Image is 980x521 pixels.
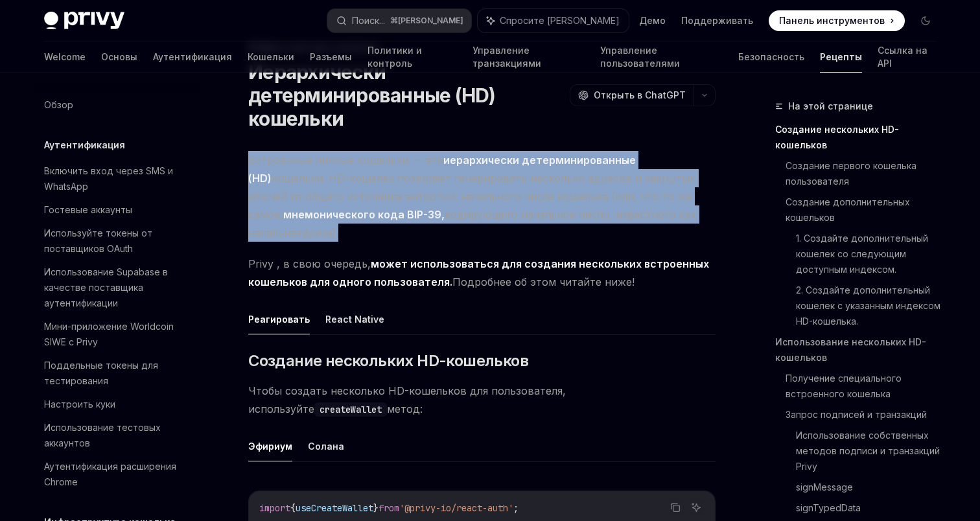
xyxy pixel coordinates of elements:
[248,60,496,130] font: Иерархически детерминированные (HD) кошельки
[788,100,873,111] font: На этой странице
[101,51,137,62] font: Основы
[399,502,513,514] span: '@privy-io/react-auth'
[775,336,926,363] font: Использование нескольких HD-кошельков
[34,260,200,315] a: Использование Supabase в качестве поставщика аутентификации
[153,51,232,62] font: Аутентификация
[44,12,124,30] img: темный логотип
[101,41,137,73] a: Основы
[786,192,946,228] a: Создание дополнительных кошельков
[594,89,686,100] font: Открыть в ChatGPT
[600,45,680,69] font: Управление пользователями
[387,402,423,415] font: метод:
[796,284,943,327] font: 2. Создайте дополнительный кошелек с указанным индексом HD-кошелька.
[775,332,946,368] a: Использование нескольких HD-кошельков
[878,41,936,73] a: Ссылка на API
[786,404,946,425] a: Запрос подписей и транзакций
[34,393,200,416] a: Настроить куки
[472,41,585,73] a: Управление транзакциями
[820,51,862,62] font: Рецепты
[44,139,125,150] font: Аутентификация
[44,99,73,110] font: Обзор
[775,124,899,150] font: Создание нескольких HD-кошельков
[248,314,310,325] font: Реагировать
[367,41,457,73] a: Политики и контроль
[34,198,200,222] a: Гостевые аккаунты
[367,45,422,69] font: Политики и контроль
[796,425,946,477] a: Использование собственных методов подписи и транзакций Privy
[34,455,200,494] a: Аутентификация расширения Chrome
[796,228,946,280] a: 1. Создайте дополнительный кошелек со следующим доступным индексом.
[314,402,387,417] code: createWallet
[44,399,115,410] font: Настроить куки
[639,15,666,26] font: Демо
[500,15,620,26] font: Спросите [PERSON_NAME]
[390,16,398,25] font: ⌘
[373,502,379,514] span: }
[513,502,519,514] span: ;
[570,84,694,106] button: Открыть в ChatGPT
[44,321,174,347] font: Мини-приложение Worldcoin SIWE с Privy
[472,45,541,69] font: Управление транзакциями
[779,15,885,26] font: Панель инструментов
[786,156,946,192] a: Создание первого кошелька пользователя
[786,373,904,399] font: Получение специального встроенного кошелька
[301,226,332,239] font: фраза
[786,409,927,420] font: Запрос подписей и транзакций
[878,45,927,69] font: Ссылка на API
[34,315,200,354] a: Мини-приложение Worldcoin SIWE с Privy
[308,431,344,461] button: Солана
[332,226,338,239] font: ).
[248,441,292,452] font: Эфириум
[796,502,861,513] font: signTypedData
[478,9,629,32] button: Спросите [PERSON_NAME]
[681,14,753,27] a: Поддерживать
[34,222,200,260] a: Используйте токены от поставщиков OAuth
[248,208,696,239] font: кодирующего начальное число, известного как начальная
[44,41,86,73] a: Welcome
[44,204,132,215] font: Гостевые аккаунты
[248,431,292,461] button: Эфириум
[786,196,913,223] font: Создание дополнительных кошельков
[688,499,705,516] button: Спросите ИИ
[283,208,445,222] a: мнемонического кода BIP-39,
[820,41,862,73] a: Рецепты
[259,502,290,514] span: import
[153,41,232,73] a: Аутентификация
[325,304,384,334] button: React Native
[44,360,158,386] font: Поддельные токены для тестирования
[296,502,373,514] span: useCreateWallet
[796,481,853,492] font: signMessage
[796,233,931,275] font: 1. Создайте дополнительный кошелек со следующим доступным индексом.
[796,477,946,498] a: signMessage
[325,314,384,325] font: React Native
[44,461,176,487] font: Аутентификация расширения Chrome
[248,154,443,167] font: Встроенные личные кошельки — это
[310,41,352,73] a: Разъемы
[775,119,946,156] a: Создание нескольких HD-кошельков
[379,502,399,514] span: from
[248,51,294,62] font: Кошельки
[248,172,695,221] font: кошельки. HD-кошелек позволяет генерировать несколько адресов и закрытых ключей из общего источни...
[639,14,666,27] a: Демо
[34,93,200,117] a: Обзор
[398,16,463,25] font: [PERSON_NAME]
[290,502,296,514] span: {
[248,384,566,415] font: Чтобы создать несколько HD-кошельков для пользователя, используйте
[248,351,528,370] font: Создание нескольких HD-кошельков
[796,430,942,472] font: Использование собственных методов подписи и транзакций Privy
[310,51,352,62] font: Разъемы
[34,159,200,198] a: Включить вход через SMS и WhatsApp
[248,257,371,270] font: Privy , в свою очередь,
[248,257,709,288] font: может использоваться для создания нескольких встроенных кошельков для одного пользователя.
[452,275,635,288] font: Подробнее об этом читайте ниже!
[44,422,161,448] font: Использование тестовых аккаунтов
[44,227,152,254] font: Используйте токены от поставщиков OAuth
[327,9,471,32] button: Поиск...⌘[PERSON_NAME]
[796,280,946,332] a: 2. Создайте дополнительный кошелек с указанным индексом HD-кошелька.
[915,10,936,31] button: Включить темный режим
[308,441,344,452] font: Солана
[738,41,804,73] a: Безопасность
[600,41,722,73] a: Управление пользователями
[769,10,905,31] a: Панель инструментов
[738,51,804,62] font: Безопасность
